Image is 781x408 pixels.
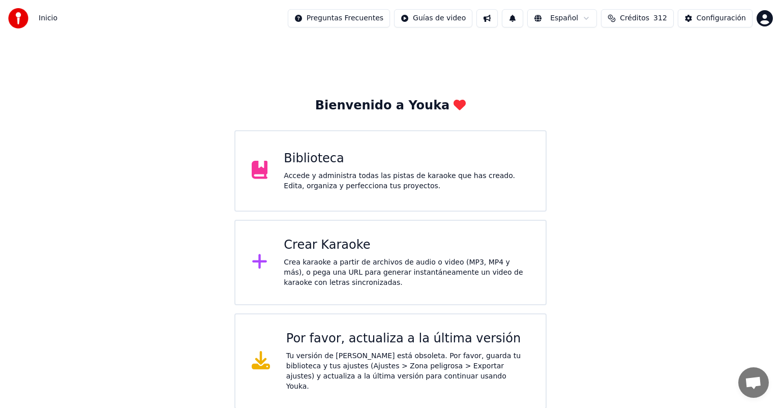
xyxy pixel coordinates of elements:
button: Configuración [678,9,753,27]
img: youka [8,8,28,28]
a: Chat abierto [738,367,769,398]
div: Crear Karaoke [284,237,529,253]
div: Configuración [697,13,746,23]
div: Por favor, actualiza a la última versión [286,331,529,347]
button: Créditos312 [601,9,674,27]
nav: breadcrumb [39,13,57,23]
div: Biblioteca [284,151,529,167]
div: Tu versión de [PERSON_NAME] está obsoleta. Por favor, guarda tu biblioteca y tus ajustes (Ajustes... [286,351,529,392]
div: Bienvenido a Youka [315,98,466,114]
button: Guías de video [394,9,472,27]
button: Preguntas Frecuentes [288,9,390,27]
div: Accede y administra todas las pistas de karaoke que has creado. Edita, organiza y perfecciona tus... [284,171,529,191]
div: Crea karaoke a partir de archivos de audio o video (MP3, MP4 y más), o pega una URL para generar ... [284,257,529,288]
span: Inicio [39,13,57,23]
span: Créditos [620,13,649,23]
span: 312 [653,13,667,23]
